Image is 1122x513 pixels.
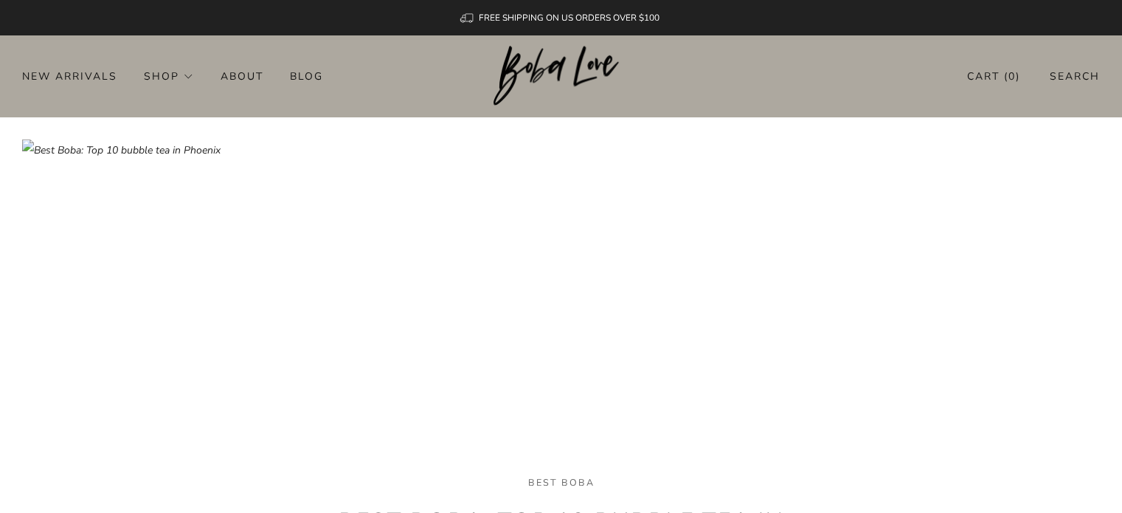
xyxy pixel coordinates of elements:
a: Search [1050,64,1100,89]
a: New Arrivals [22,64,117,88]
a: Blog [290,64,323,88]
a: Boba Love [494,46,628,107]
a: Cart [967,64,1020,89]
a: Shop [144,64,194,88]
img: Best Boba: Top 10 bubble tea in Phoenix [22,140,1100,501]
items-count: 0 [1008,69,1016,83]
img: Boba Love [494,46,628,106]
span: FREE SHIPPING ON US ORDERS OVER $100 [479,12,659,24]
a: best boba [528,476,595,489]
a: About [221,64,263,88]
